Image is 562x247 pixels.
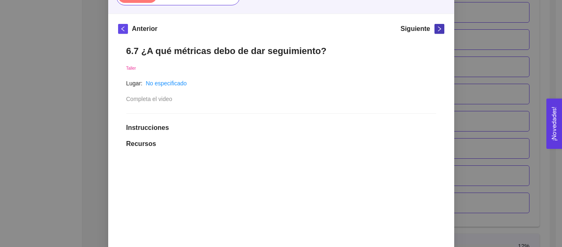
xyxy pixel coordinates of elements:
h1: Recursos [126,140,436,148]
a: No especificado [146,80,187,87]
span: right [435,26,444,32]
button: left [118,24,128,34]
h5: Anterior [132,24,158,34]
h5: Siguiente [400,24,430,34]
span: Taller [126,66,136,71]
h1: Instrucciones [126,124,436,132]
button: Open Feedback Widget [546,99,562,149]
span: left [118,26,128,32]
h1: 6.7 ¿A qué métricas debo de dar seguimiento? [126,45,436,56]
button: right [434,24,444,34]
span: Completa el video [126,96,172,102]
article: Lugar: [126,79,143,88]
